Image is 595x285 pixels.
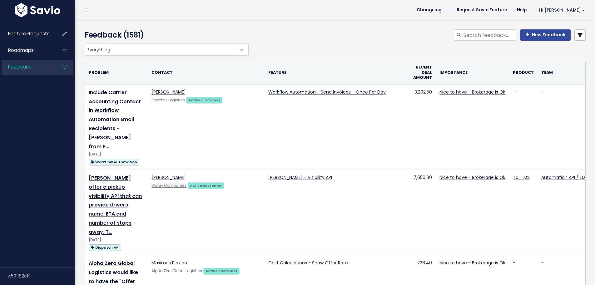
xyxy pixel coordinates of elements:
a: Help [512,5,532,15]
a: Alpha Zero Global Logistics [151,268,202,273]
a: Feature Requests [2,27,52,41]
span: Roadmaps [8,47,34,53]
a: Active customer [203,267,240,274]
a: Active customer [188,182,224,188]
a: Automation API / EDI [541,174,586,181]
a: [PERSON_NAME] offer a pickup visibility API that can provide drivers name, ETA and number of stop... [89,174,142,236]
a: Cost Calculations - Show Offer Rate [268,260,348,266]
a: [PERSON_NAME] - Visibility API [268,174,332,181]
a: [PERSON_NAME] [151,174,186,181]
span: Hi [PERSON_NAME] [539,8,585,13]
a: Active customer [186,97,222,103]
a: Workflow Automation [89,158,139,166]
a: Maximus Plaxico [151,260,187,266]
th: Importance [436,61,509,84]
th: Recent deal amount [409,61,436,84]
img: logo-white.9d6f32f41409.svg [13,3,62,17]
a: Tai TMS [513,174,530,181]
a: Request Savio Feature [452,5,512,15]
span: Feature Requests [8,30,50,37]
a: Nice to have - Brokerage is Ok [439,174,505,181]
span: Workflow Automation [89,159,139,165]
strong: Active customer [188,98,221,103]
input: Search feedback... [463,29,516,41]
span: Changelog [417,8,442,12]
th: Problem [85,61,148,84]
div: [DATE] [89,151,144,158]
th: Product [509,61,538,84]
a: Feedback [2,60,52,74]
strong: Active customer [206,268,238,273]
h4: Feedback (1581) [85,29,245,41]
a: [PERSON_NAME] [151,89,186,95]
span: Everything [85,43,249,56]
a: Include Carrier Accounting Contact in Workflow Automation Email Recipients - [PERSON_NAME] from F… [89,89,141,150]
a: Roadmaps [2,43,52,58]
strong: Active customer [190,183,222,188]
div: v.501182c1f [7,268,75,284]
td: - [509,84,538,170]
span: Everything [85,43,236,55]
a: FreezPak Logistics [151,98,185,103]
a: Nice to have - Brokerage is Ok [439,89,505,95]
a: Nice to have - Brokerage is Ok [439,260,505,266]
a: Workflow Automation - Send Invoices - Once Per Day [268,89,386,95]
th: Contact [148,61,265,84]
td: 3,202.50 [409,84,436,170]
div: [DATE] [89,237,144,243]
a: Dispatch API [89,243,121,251]
td: 7,650.00 [409,170,436,255]
span: Feedback [8,64,31,70]
a: Valley Companies [151,183,186,188]
a: Hi [PERSON_NAME] [532,5,590,15]
span: Dispatch API [89,244,121,251]
th: Feature [265,61,409,84]
a: New Feedback [520,29,571,41]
